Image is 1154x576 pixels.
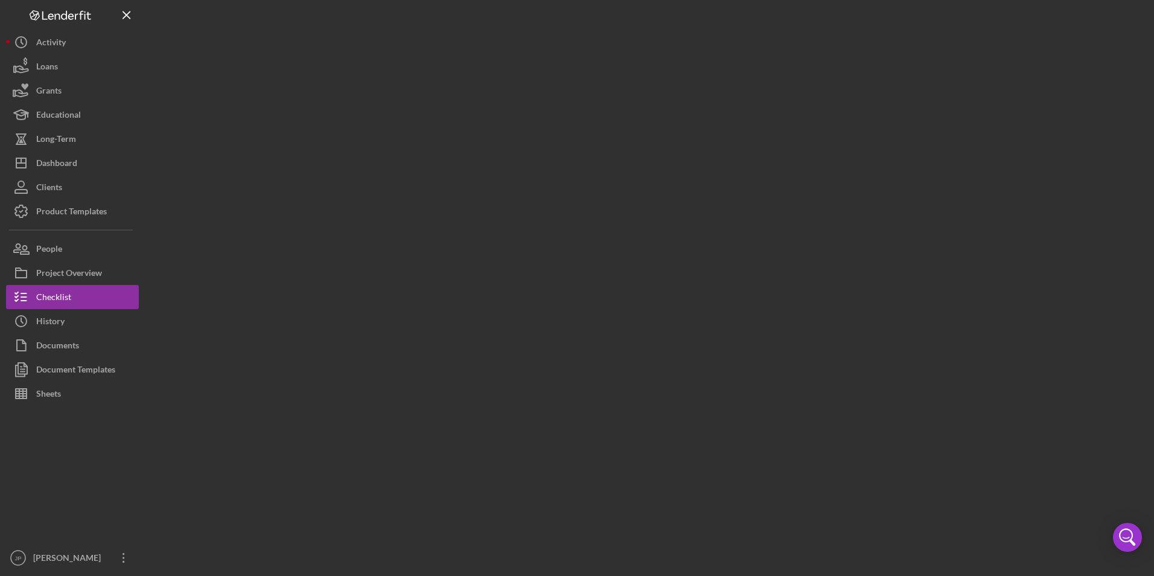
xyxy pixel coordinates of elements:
[6,382,139,406] button: Sheets
[36,261,102,288] div: Project Overview
[36,357,115,385] div: Document Templates
[36,199,107,226] div: Product Templates
[30,546,109,573] div: [PERSON_NAME]
[36,333,79,360] div: Documents
[6,261,139,285] button: Project Overview
[1113,523,1142,552] div: Open Intercom Messenger
[36,382,61,409] div: Sheets
[6,54,139,78] button: Loans
[6,357,139,382] button: Document Templates
[36,237,62,264] div: People
[14,555,21,562] text: JP
[6,103,139,127] button: Educational
[6,127,139,151] button: Long-Term
[36,30,66,57] div: Activity
[36,127,76,154] div: Long-Term
[6,309,139,333] button: History
[36,103,81,130] div: Educational
[6,175,139,199] button: Clients
[6,199,139,223] button: Product Templates
[6,333,139,357] button: Documents
[6,78,139,103] button: Grants
[6,285,139,309] button: Checklist
[36,285,71,312] div: Checklist
[6,30,139,54] button: Activity
[6,151,139,175] button: Dashboard
[36,175,62,202] div: Clients
[36,309,65,336] div: History
[36,54,58,82] div: Loans
[36,78,62,106] div: Grants
[36,151,77,178] div: Dashboard
[6,237,139,261] button: People
[6,546,139,570] button: JP[PERSON_NAME]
